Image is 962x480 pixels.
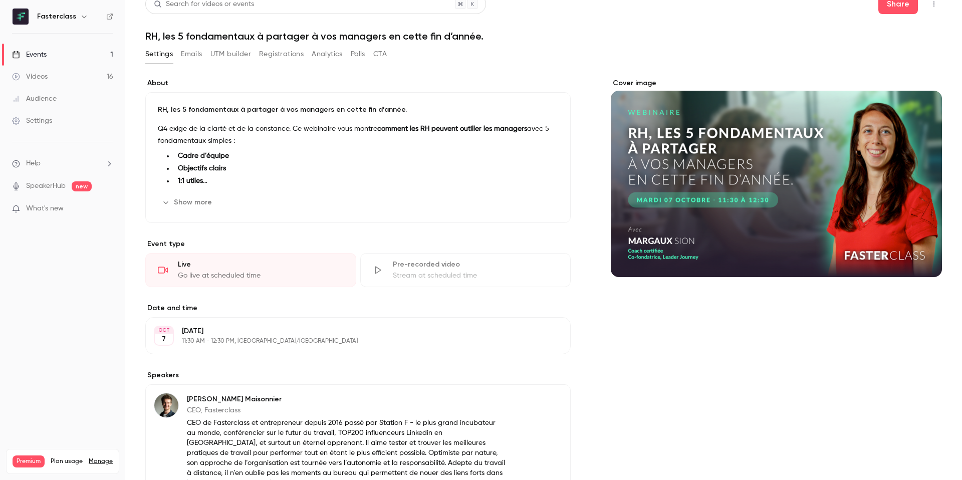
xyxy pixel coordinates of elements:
span: Help [26,158,41,169]
div: Live [178,260,344,270]
p: 11:30 AM - 12:30 PM, [GEOGRAPHIC_DATA]/[GEOGRAPHIC_DATA] [182,337,518,345]
button: Analytics [312,46,343,62]
h6: Fasterclass [37,12,76,22]
div: LiveGo live at scheduled time [145,253,356,287]
a: SpeakerHub [26,181,66,191]
div: OCT [155,327,173,334]
strong: Objectifs clairs [178,165,226,172]
button: Emails [181,46,202,62]
a: Manage [89,457,113,465]
div: Go live at scheduled time [178,271,344,281]
span: new [72,181,92,191]
button: Settings [145,46,173,62]
p: [DATE] [182,326,518,336]
section: Cover image [611,78,942,277]
span: Premium [13,455,45,467]
p: Q4 exige de la clarté et de la constance. Ce webinaire vous montre avec 5 fondamentaux simples : [158,123,558,147]
button: UTM builder [210,46,251,62]
div: Events [12,50,47,60]
img: Raphael Maisonnier [154,393,178,417]
img: Fasterclass [13,9,29,25]
p: 7 [162,334,166,344]
label: About [145,78,571,88]
p: Event type [145,239,571,249]
p: [PERSON_NAME] Maisonnier [187,394,506,404]
span: Plan usage [51,457,83,465]
strong: Cadre d’équipe [178,152,229,159]
label: Cover image [611,78,942,88]
div: Settings [12,116,52,126]
label: Speakers [145,370,571,380]
button: Registrations [259,46,304,62]
div: Pre-recorded video [393,260,559,270]
button: Polls [351,46,365,62]
strong: comment les RH peuvent outiller les managers [377,125,527,132]
button: Show more [158,194,218,210]
div: Stream at scheduled time [393,271,559,281]
strong: 1:1 utiles [178,177,207,184]
h1: RH, les 5 fondamentaux à partager à vos managers en cette fin d’année. [145,30,942,42]
div: Audience [12,94,57,104]
label: Date and time [145,303,571,313]
span: What's new [26,203,64,214]
button: CTA [373,46,387,62]
li: help-dropdown-opener [12,158,113,169]
p: CEO, Fasterclass [187,405,506,415]
div: Videos [12,72,48,82]
div: Pre-recorded videoStream at scheduled time [360,253,571,287]
p: RH, les 5 fondamentaux à partager à vos managers en cette fin d’année. [158,105,558,115]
